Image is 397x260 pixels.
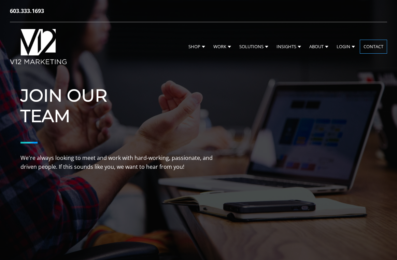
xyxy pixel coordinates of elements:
a: About [306,40,332,54]
a: Shop [185,40,209,54]
p: We're always looking to meet and work with hard-working, passionate, and driven people. If this s... [20,154,225,171]
img: V12 MARKETING Logo New Hampshire Marketing Agency [10,29,67,64]
h1: JOIN OUR TEAM [20,85,225,126]
a: Solutions [236,40,272,54]
a: Insights [273,40,304,54]
a: Contact [360,40,387,54]
a: Login [333,40,358,54]
a: Work [210,40,235,54]
iframe: Chat Widget [274,181,397,260]
a: 603.333.1693 [10,7,44,15]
